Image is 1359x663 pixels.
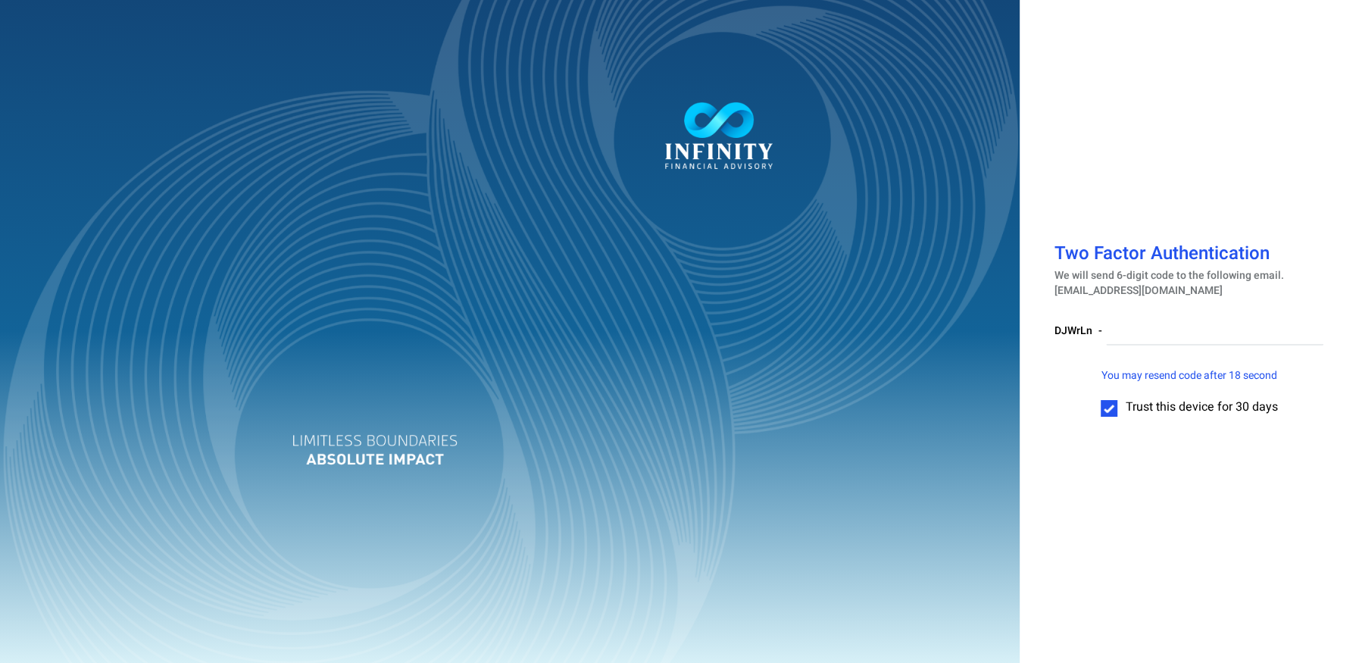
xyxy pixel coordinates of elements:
span: [EMAIL_ADDRESS][DOMAIN_NAME] [1054,283,1223,299]
span: You may resend code after 18 second [1101,367,1277,383]
span: We will send 6-digit code to the following email. [1054,267,1284,283]
h1: Two Factor Authentication [1054,244,1323,267]
span: Trust this device for 30 days [1126,398,1278,416]
span: DJWrLn [1054,323,1092,339]
span: - [1098,323,1102,339]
